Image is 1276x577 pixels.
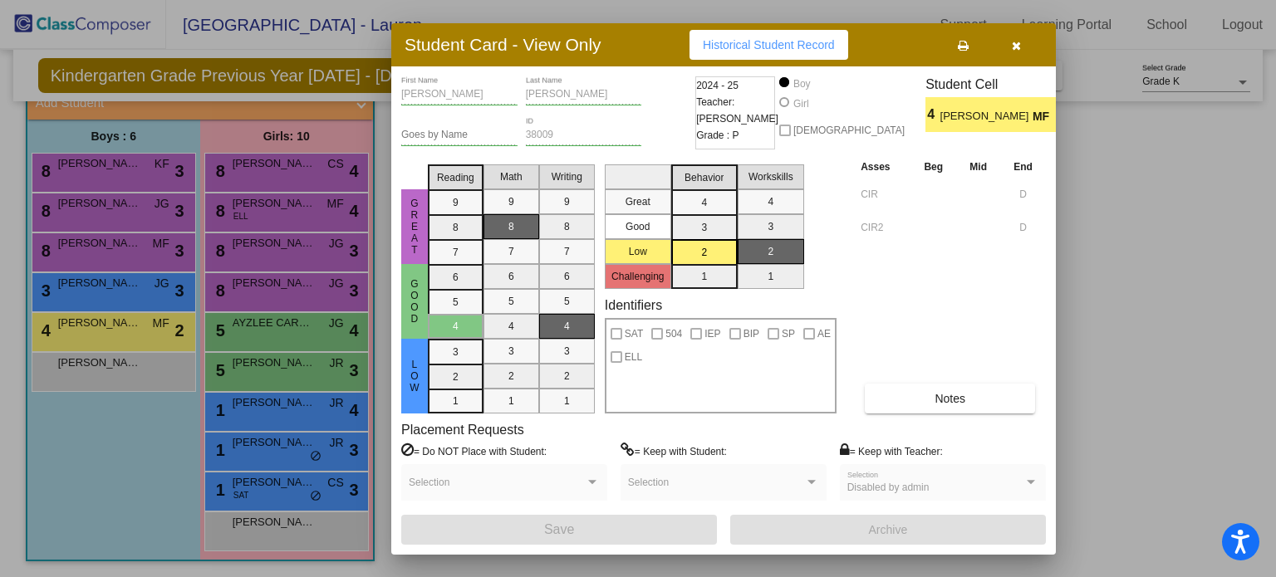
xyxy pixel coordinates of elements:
label: Identifiers [605,297,662,313]
span: Disabled by admin [847,482,930,493]
span: BIP [744,324,759,344]
th: End [1000,158,1046,176]
span: Save [544,522,574,536]
span: Great [407,198,422,256]
span: SAT [625,324,643,344]
div: Girl [793,96,809,111]
input: assessment [861,182,906,207]
label: Placement Requests [401,422,524,438]
span: [PERSON_NAME] [940,108,1033,125]
input: assessment [861,215,906,240]
button: Save [401,515,717,545]
span: [DEMOGRAPHIC_DATA] [793,120,905,140]
span: Historical Student Record [703,38,835,51]
label: = Keep with Teacher: [840,443,943,459]
span: Notes [935,392,965,405]
span: Archive [869,523,908,536]
th: Asses [856,158,910,176]
th: Mid [956,158,1000,176]
h3: Student Card - View Only [405,34,601,55]
span: SP [782,324,795,344]
span: 2 [1056,105,1070,125]
span: Grade : P [696,127,739,144]
span: Low [407,359,422,394]
div: Boy [793,76,811,91]
label: = Keep with Student: [621,443,727,459]
button: Notes [865,384,1035,413]
th: Beg [910,158,956,176]
span: Teacher: [PERSON_NAME] [696,94,778,127]
span: Good [407,278,422,325]
button: Historical Student Record [690,30,848,60]
span: 2024 - 25 [696,77,739,94]
span: 4 [925,105,940,125]
label: = Do NOT Place with Student: [401,443,547,459]
span: 504 [665,324,682,344]
button: Archive [730,515,1046,545]
h3: Student Cell [925,76,1070,92]
span: IEP [704,324,720,344]
span: AE [817,324,831,344]
span: MF [1033,108,1056,125]
input: Enter ID [526,130,642,141]
span: ELL [625,347,642,367]
input: goes by name [401,130,518,141]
